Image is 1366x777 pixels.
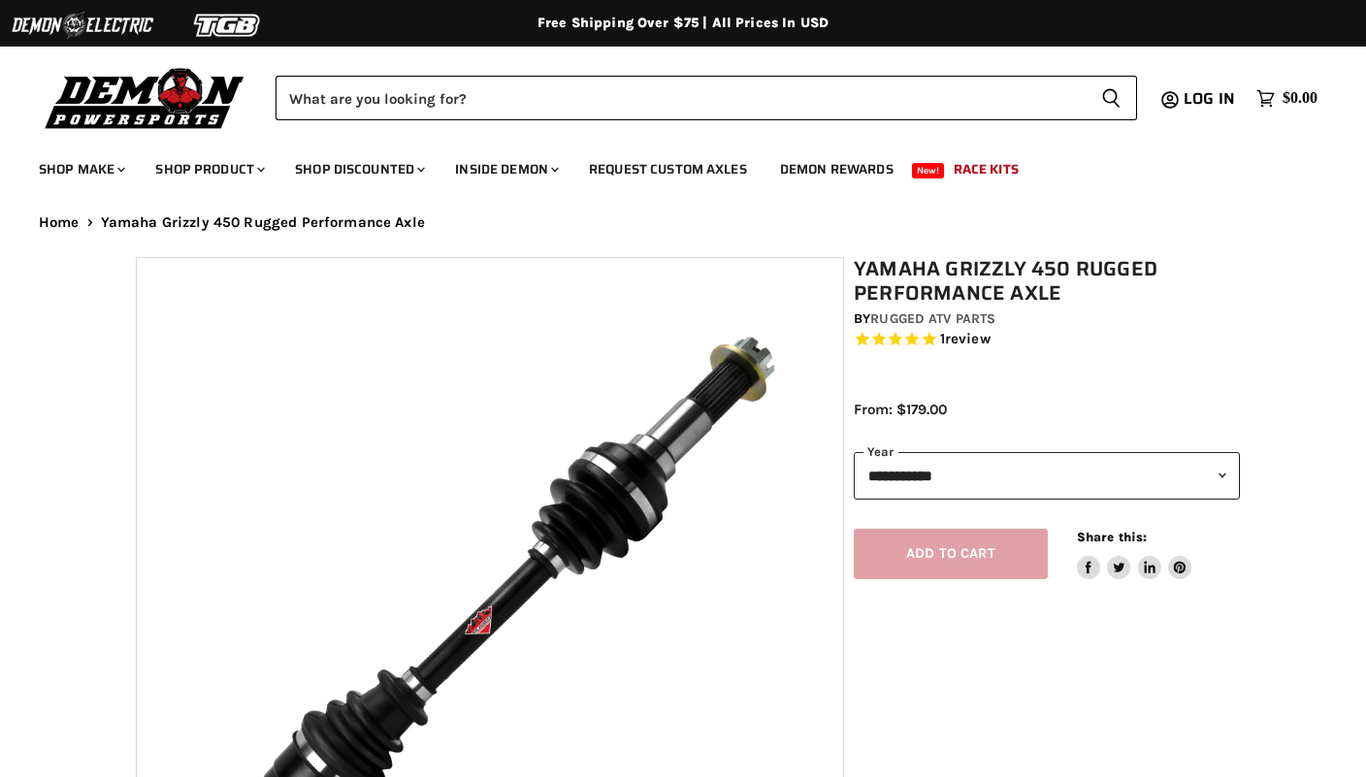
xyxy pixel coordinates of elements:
[854,308,1240,330] div: by
[276,76,1086,120] input: Search
[141,149,276,189] a: Shop Product
[940,331,991,348] span: 1 reviews
[854,452,1240,500] select: year
[1184,86,1235,111] span: Log in
[854,401,947,418] span: From: $179.00
[1247,84,1327,113] a: $0.00
[1077,529,1192,580] aside: Share this:
[1175,90,1247,108] a: Log in
[155,7,301,44] img: TGB Logo 2
[1077,530,1147,544] span: Share this:
[280,149,437,189] a: Shop Discounted
[276,76,1137,120] form: Product
[854,330,1240,350] span: Rated 5.0 out of 5 stars 1 reviews
[574,149,762,189] a: Request Custom Axles
[101,214,425,231] span: Yamaha Grizzly 450 Rugged Performance Axle
[912,163,945,178] span: New!
[39,63,251,132] img: Demon Powersports
[939,149,1033,189] a: Race Kits
[945,331,991,348] span: review
[870,310,995,327] a: Rugged ATV Parts
[440,149,570,189] a: Inside Demon
[854,257,1240,306] h1: Yamaha Grizzly 450 Rugged Performance Axle
[24,149,137,189] a: Shop Make
[10,7,155,44] img: Demon Electric Logo 2
[1086,76,1137,120] button: Search
[1283,89,1317,108] span: $0.00
[24,142,1313,189] ul: Main menu
[39,214,80,231] a: Home
[765,149,908,189] a: Demon Rewards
